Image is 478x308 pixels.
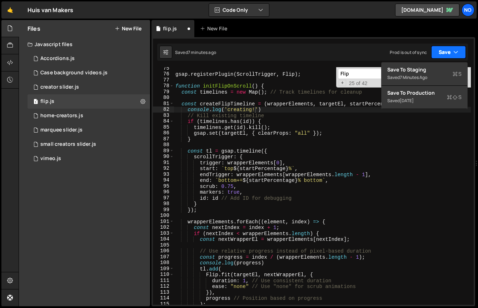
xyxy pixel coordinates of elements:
div: 75 [153,65,174,71]
div: Accordions.js [40,55,75,62]
div: 91 [153,160,174,166]
div: 7 minutes ago [400,74,427,80]
div: small creators slider.js [40,141,96,148]
button: Save [431,46,466,59]
button: Save to ProductionS Saved[DATE] [382,86,467,109]
div: 93 [153,172,174,178]
div: 115 [153,301,174,307]
div: 113 [153,289,174,295]
div: 88 [153,142,174,148]
div: 97 [153,195,174,201]
div: vimeo.js [40,155,61,162]
div: 77 [153,77,174,83]
div: 104 [153,236,174,242]
div: flip.js [40,98,54,105]
div: 81 [153,101,174,107]
div: Saved [175,49,216,55]
a: [DOMAIN_NAME] [395,4,459,16]
div: 76 [153,71,174,77]
span: S [447,94,462,101]
div: 111 [153,278,174,284]
div: 112 [153,283,174,289]
div: 105 [153,242,174,248]
div: 79 [153,89,174,95]
div: 100 [153,213,174,219]
div: Case background videos.js [40,70,108,76]
span: Toggle Replace mode [339,80,346,86]
div: New File [200,25,230,32]
div: 7 minutes ago [188,49,216,55]
div: 103 [153,230,174,237]
div: 12888/31629.js [28,137,150,151]
div: 98 [153,201,174,207]
div: 80 [153,95,174,101]
div: 85 [153,124,174,130]
div: 12888/32546.js [28,109,150,123]
div: 108 [153,260,174,266]
button: Save to StagingS Saved7 minutes ago [382,63,467,86]
span: S [453,70,462,78]
div: 12888/45310.js [28,66,150,80]
div: 101 [153,219,174,225]
div: Saved [387,96,462,105]
div: 90 [153,154,174,160]
div: 12888/31641.js [28,51,150,66]
div: 95 [153,183,174,189]
a: No [462,4,474,16]
div: flip.js [163,25,177,32]
h2: Files [28,25,40,33]
div: 12888/31623.js [28,80,150,94]
div: marquee slider.js [40,127,83,133]
div: 86 [153,130,174,136]
span: 25 of 42 [346,80,370,86]
input: Search for [338,69,428,79]
div: Save to Production [387,89,462,96]
div: 12888/39782.js [28,123,150,137]
div: Save to Staging [387,66,462,73]
div: 107 [153,254,174,260]
div: 114 [153,295,174,301]
div: [DATE] [400,98,414,104]
div: Saved [387,73,462,82]
div: 92 [153,165,174,172]
div: 87 [153,136,174,142]
button: Code Only [209,4,269,16]
button: New File [115,26,141,31]
div: 94 [153,177,174,183]
div: Huis van Makers [28,6,73,14]
div: 106 [153,248,174,254]
a: 🤙 [1,1,19,19]
div: 99 [153,207,174,213]
div: 82 [153,106,174,113]
div: 83 [153,113,174,119]
div: creator slider.js [40,84,79,90]
div: Javascript files [19,37,150,51]
div: Prod is out of sync [390,49,427,55]
div: 109 [153,266,174,272]
div: 78 [153,83,174,89]
div: home-creators.js [40,113,83,119]
div: 110 [153,272,174,278]
div: 96 [153,189,174,195]
div: 102 [153,224,174,230]
div: 84 [153,118,174,124]
div: 12888/45472.js [28,94,150,109]
span: 1 [34,99,38,105]
div: 12888/31622.js [28,151,150,166]
div: 89 [153,148,174,154]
